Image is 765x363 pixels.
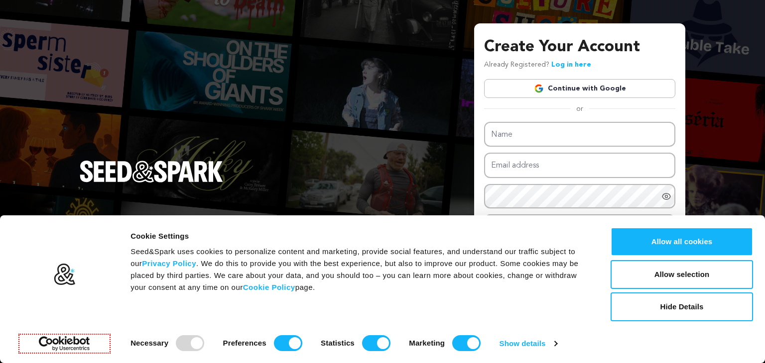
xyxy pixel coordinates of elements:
[484,35,675,59] h3: Create Your Account
[611,260,753,289] button: Allow selection
[142,259,196,268] a: Privacy Policy
[130,230,588,242] div: Cookie Settings
[484,153,675,178] input: Email address
[53,263,76,286] img: logo
[551,61,591,68] a: Log in here
[21,336,108,351] a: Usercentrics Cookiebot - opens in a new window
[484,79,675,98] a: Continue with Google
[243,283,295,291] a: Cookie Policy
[321,339,355,347] strong: Statistics
[223,339,266,347] strong: Preferences
[484,59,591,71] p: Already Registered?
[500,336,557,351] a: Show details
[661,191,671,201] a: Show password as plain text. Warning: this will display your password on the screen.
[80,161,223,182] img: Seed&Spark Logo
[611,292,753,321] button: Hide Details
[611,227,753,256] button: Allow all cookies
[570,104,589,114] span: or
[80,161,223,202] a: Seed&Spark Homepage
[130,339,168,347] strong: Necessary
[409,339,445,347] strong: Marketing
[130,246,588,293] div: Seed&Spark uses cookies to personalize content and marketing, provide social features, and unders...
[484,122,675,147] input: Name
[534,84,544,93] img: Google logo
